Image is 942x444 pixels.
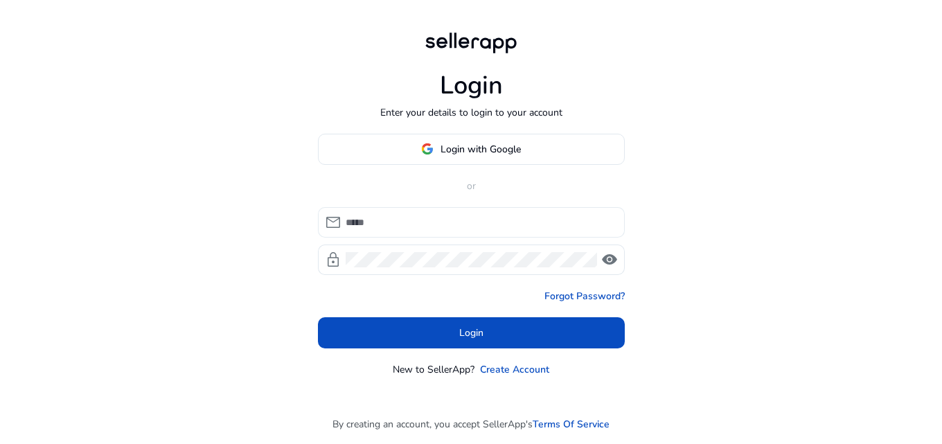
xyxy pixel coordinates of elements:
span: Login [459,326,483,340]
span: Login with Google [441,142,521,157]
button: Login with Google [318,134,625,165]
p: New to SellerApp? [393,362,474,377]
h1: Login [440,71,503,100]
a: Create Account [480,362,549,377]
a: Terms Of Service [533,417,610,432]
span: mail [325,214,341,231]
p: Enter your details to login to your account [380,105,562,120]
img: google-logo.svg [421,143,434,155]
span: lock [325,251,341,268]
a: Forgot Password? [544,289,625,303]
p: or [318,179,625,193]
span: visibility [601,251,618,268]
button: Login [318,317,625,348]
